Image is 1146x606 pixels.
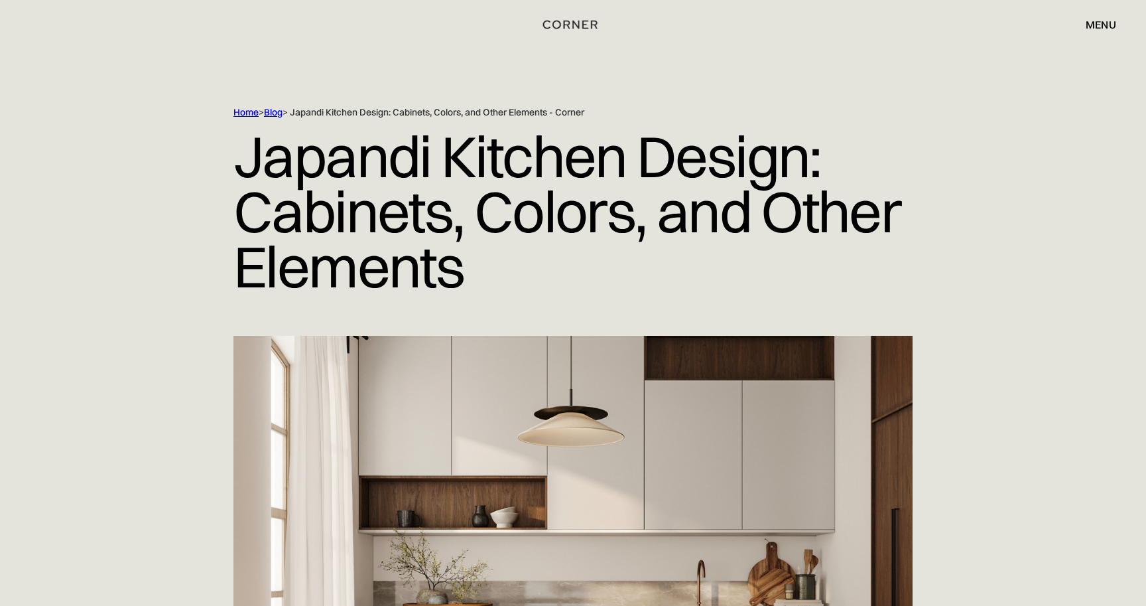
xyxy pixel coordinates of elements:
div: > > Japandi Kitchen Design: Cabinets, Colors, and Other Elements - Corner [233,106,857,119]
h1: Japandi Kitchen Design: Cabinets, Colors, and Other Elements [233,119,913,304]
a: Blog [264,106,283,118]
a: home [528,16,619,33]
a: Home [233,106,259,118]
div: menu [1072,13,1116,36]
div: menu [1086,19,1116,30]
